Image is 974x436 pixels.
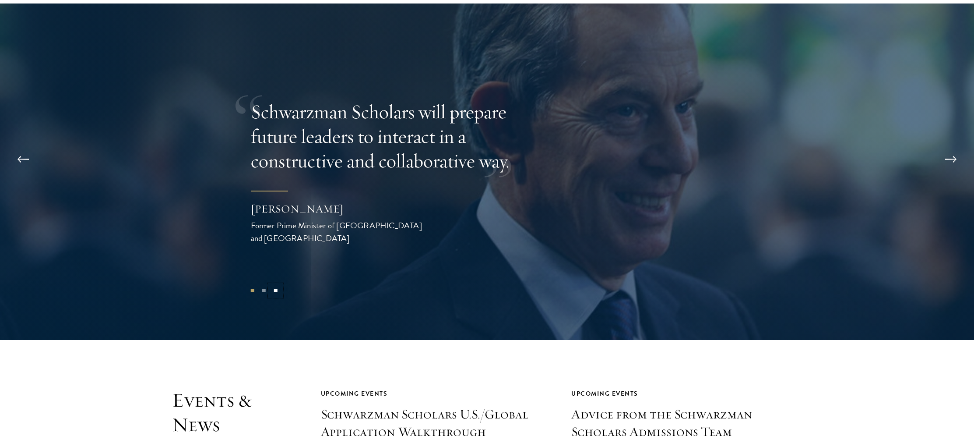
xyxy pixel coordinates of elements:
[571,388,802,399] div: Upcoming Events
[258,285,270,296] button: 2 of 3
[246,285,258,296] button: 1 of 3
[251,219,426,245] div: Former Prime Minister of [GEOGRAPHIC_DATA] and [GEOGRAPHIC_DATA]
[270,285,281,296] button: 3 of 3
[251,202,426,216] div: [PERSON_NAME]
[321,388,552,399] div: Upcoming Events
[251,99,535,173] p: Schwarzman Scholars will prepare future leaders to interact in a constructive and collaborative way.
